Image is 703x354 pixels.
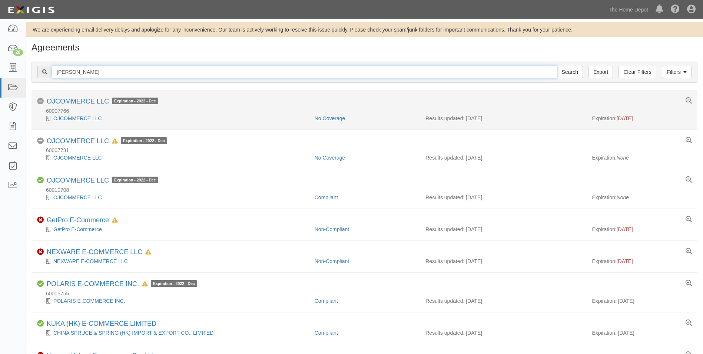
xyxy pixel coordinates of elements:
[47,248,142,256] a: NEXWARE E-COMMERCE LLC
[315,298,338,304] a: Compliant
[53,330,213,336] a: CHINA SPRUCE & SPRING (HK) IMPORT & EXPORT CO., LIMITED
[6,3,57,17] img: logo-5460c22ac91f19d4615b14bd174203de0afe785f0fc80cf4dbbc73dc1793850b.png
[425,226,581,233] div: Results updated: [DATE]
[686,98,692,104] a: View results summary
[315,115,345,121] a: No Coverage
[425,154,581,161] div: Results updated: [DATE]
[37,226,309,233] div: GetPro E-Commerce
[121,137,167,144] span: Expiration - 2022 - Dec
[592,154,692,161] div: Expiration:
[53,226,102,232] a: GetPro E-Commerce
[592,329,692,337] div: Expiration: [DATE]
[37,177,44,184] i: Compliant
[686,320,692,327] a: View results summary
[112,218,118,223] i: In Default since 08/29/2025
[592,194,692,201] div: Expiration:
[425,329,581,337] div: Results updated: [DATE]
[37,249,44,255] i: Non-Compliant
[37,290,697,297] div: 60005755
[53,298,125,304] a: POLARIS E-COMMERCE INC.
[617,258,633,264] span: [DATE]
[592,297,692,305] div: Expiration: [DATE]
[47,98,158,106] div: OJCOMMERCE LLC
[47,320,156,327] a: KUKA (HK) E-COMMERCE LIMITED
[37,186,697,194] div: 60010708
[112,98,158,104] span: Expiration - 2022 - Dec
[37,258,309,265] div: NEXWARE E-COMMERCE LLC
[315,226,349,232] a: Non-Compliant
[617,115,633,121] span: [DATE]
[686,248,692,255] a: View results summary
[37,147,697,154] div: 60007731
[47,137,109,145] a: OJCOMMERCE LLC
[142,282,148,287] i: In Default since 12/30/2024
[619,66,656,78] a: Clear Filters
[151,280,197,287] span: Expiration - 2022 - Dec
[53,194,102,200] a: OJCOMMERCE LLC
[37,297,309,305] div: POLARIS E-COMMERCE INC.
[112,177,158,183] span: Expiration - 2022 - Dec
[47,280,139,288] a: POLARIS E-COMMERCE INC.
[686,280,692,287] a: View results summary
[662,66,692,78] a: Filters
[37,217,44,223] i: Non-Compliant
[686,177,692,183] a: View results summary
[37,320,44,327] i: Compliant
[671,5,680,14] i: Help Center - Complianz
[145,250,151,255] i: In Default since 11/03/2024
[588,66,613,78] a: Export
[592,258,692,265] div: Expiration:
[315,330,338,336] a: Compliant
[47,320,156,328] div: KUKA (HK) E-COMMERCE LIMITED
[557,66,583,78] input: Search
[47,177,158,185] div: OJCOMMERCE LLC
[592,115,692,122] div: Expiration:
[53,115,102,121] a: OJCOMMERCE LLC
[37,329,309,337] div: CHINA SPRUCE & SPRING (HK) IMPORT & EXPORT CO., LIMITED
[47,216,118,224] div: GetPro E-Commerce
[37,98,44,105] i: No Coverage
[425,115,581,122] div: Results updated: [DATE]
[47,248,151,256] div: NEXWARE E-COMMERCE LLC
[686,216,692,223] a: View results summary
[617,155,629,161] em: None
[617,226,633,232] span: [DATE]
[686,137,692,144] a: View results summary
[53,155,102,161] a: OJCOMMERCE LLC
[47,216,109,224] a: GetPro E-Commerce
[315,155,345,161] a: No Coverage
[425,194,581,201] div: Results updated: [DATE]
[425,297,581,305] div: Results updated: [DATE]
[53,258,128,264] a: NEXWARE E-COMMERCE LLC
[47,280,197,288] div: POLARIS E-COMMERCE INC.
[47,98,109,105] a: OJCOMMERCE LLC
[112,139,118,144] i: In Default since 03/18/2023
[37,107,697,115] div: 60007766
[592,226,692,233] div: Expiration:
[31,43,697,52] h1: Agreements
[37,138,44,144] i: No Coverage
[37,194,309,201] div: OJCOMMERCE LLC
[47,177,109,184] a: OJCOMMERCE LLC
[315,258,349,264] a: Non-Compliant
[37,115,309,122] div: OJCOMMERCE LLC
[605,2,652,17] a: The Home Depot
[26,26,703,33] div: We are experiencing email delivery delays and apologize for any inconvenience. Our team is active...
[617,194,629,200] em: None
[47,137,167,145] div: OJCOMMERCE LLC
[425,258,581,265] div: Results updated: [DATE]
[37,154,309,161] div: OJCOMMERCE LLC
[315,194,338,200] a: Compliant
[52,66,557,78] input: Search
[37,281,44,287] i: Compliant
[13,49,23,56] div: 26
